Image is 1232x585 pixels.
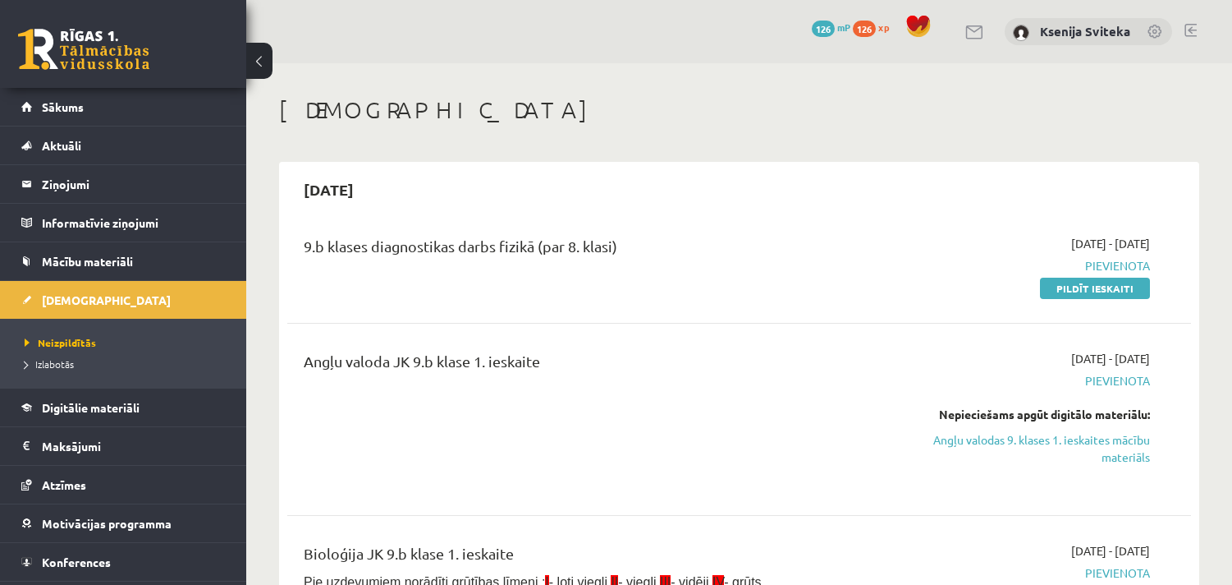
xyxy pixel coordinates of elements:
div: Angļu valoda JK 9.b klase 1. ieskaite [304,350,859,380]
a: Digitālie materiāli [21,389,226,426]
span: Digitālie materiāli [42,400,140,415]
span: [DATE] - [DATE] [1071,542,1150,560]
span: Atzīmes [42,477,86,492]
a: Ksenija Sviteka [1040,23,1130,39]
img: Ksenija Sviteka [1013,25,1029,41]
span: Pievienota [884,372,1150,389]
a: 126 mP [812,21,850,34]
a: [DEMOGRAPHIC_DATA] [21,281,226,319]
a: Aktuāli [21,127,226,164]
div: Nepieciešams apgūt digitālo materiālu: [884,406,1150,423]
span: Sākums [42,99,84,114]
span: mP [837,21,850,34]
a: Informatīvie ziņojumi [21,204,226,242]
a: Izlabotās [25,357,230,371]
span: [DATE] - [DATE] [1071,235,1150,252]
span: xp [878,21,889,34]
a: Maksājumi [21,427,226,465]
a: Angļu valodas 9. klases 1. ieskaites mācību materiāls [884,431,1150,466]
a: 126 xp [853,21,897,34]
a: Motivācijas programma [21,504,226,542]
a: Pildīt ieskaiti [1040,278,1150,299]
h2: [DATE] [287,170,370,209]
div: Bioloģija JK 9.b klase 1. ieskaite [304,542,859,573]
span: Aktuāli [42,138,81,153]
a: Sākums [21,88,226,126]
span: Neizpildītās [25,336,96,349]
span: Izlabotās [25,357,74,371]
legend: Ziņojumi [42,165,226,203]
a: Mācību materiāli [21,242,226,280]
a: Ziņojumi [21,165,226,203]
a: Rīgas 1. Tālmācības vidusskola [18,29,149,70]
span: Pievienota [884,257,1150,274]
span: 126 [812,21,835,37]
legend: Maksājumi [42,427,226,465]
a: Neizpildītās [25,335,230,350]
legend: Informatīvie ziņojumi [42,204,226,242]
span: [DEMOGRAPHIC_DATA] [42,292,171,307]
h1: [DEMOGRAPHIC_DATA] [279,96,1199,124]
div: 9.b klases diagnostikas darbs fizikā (par 8. klasi) [304,235,859,265]
span: Motivācijas programma [42,516,172,531]
span: Konferences [42,555,111,569]
span: [DATE] - [DATE] [1071,350,1150,367]
a: Konferences [21,543,226,581]
span: Mācību materiāli [42,254,133,269]
a: Atzīmes [21,466,226,504]
span: Pievienota [884,564,1150,582]
span: 126 [853,21,876,37]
